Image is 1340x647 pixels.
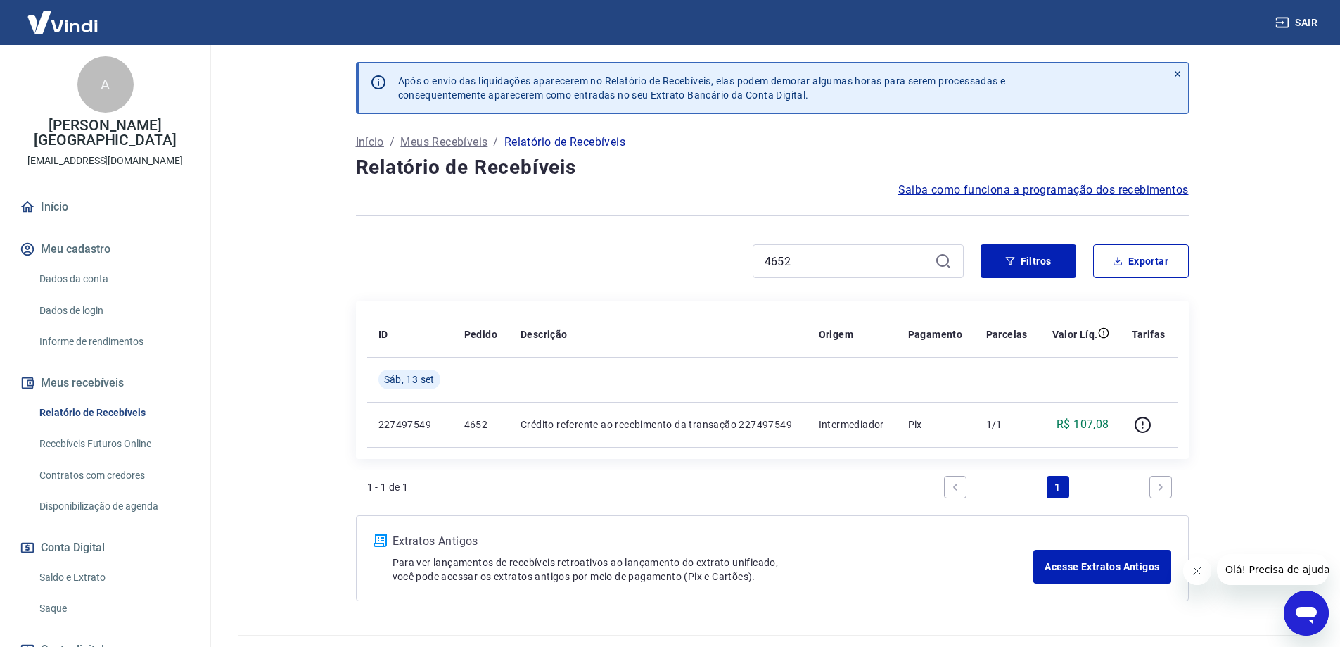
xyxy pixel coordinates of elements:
[986,327,1028,341] p: Parcelas
[17,234,193,265] button: Meu cadastro
[34,398,193,427] a: Relatório de Recebíveis
[981,244,1076,278] button: Filtros
[393,533,1034,550] p: Extratos Antigos
[34,461,193,490] a: Contratos com credores
[493,134,498,151] p: /
[17,368,193,398] button: Meus recebíveis
[464,417,498,432] p: 4652
[384,372,435,387] span: Sáb, 13 set
[17,191,193,222] a: Início
[908,327,963,341] p: Pagamento
[986,417,1028,432] p: 1/1
[1093,244,1189,278] button: Exportar
[819,327,853,341] p: Origem
[1033,550,1170,584] a: Acesse Extratos Antigos
[34,327,193,356] a: Informe de rendimentos
[1149,476,1172,498] a: Next page
[765,251,929,272] input: Busque pelo número do pedido
[378,417,442,432] p: 227497549
[77,56,134,113] div: A
[34,563,193,592] a: Saldo e Extrato
[27,153,183,168] p: [EMAIL_ADDRESS][DOMAIN_NAME]
[390,134,395,151] p: /
[504,134,625,151] p: Relatório de Recebíveis
[356,134,384,151] a: Início
[938,470,1178,504] ul: Pagination
[1183,557,1211,585] iframe: Fechar mensagem
[367,480,409,494] p: 1 - 1 de 1
[1217,554,1329,585] iframe: Mensagem da empresa
[34,594,193,623] a: Saque
[378,327,388,341] p: ID
[521,327,568,341] p: Descrição
[34,296,193,325] a: Dados de login
[1272,10,1323,36] button: Sair
[521,417,796,432] p: Crédito referente ao recebimento da transação 227497549
[393,555,1034,584] p: Para ver lançamentos de recebíveis retroativos ao lançamento do extrato unificado, você pode aces...
[34,265,193,294] a: Dados da conta
[464,327,497,341] p: Pedido
[398,74,1006,102] p: Após o envio das liquidações aparecerem no Relatório de Recebíveis, elas podem demorar algumas ho...
[8,10,118,21] span: Olá! Precisa de ajuda?
[1284,591,1329,636] iframe: Botão para abrir a janela de mensagens
[1047,476,1069,498] a: Page 1 is your current page
[34,492,193,521] a: Disponibilização de agenda
[898,182,1189,199] a: Saiba como funciona a programação dos recebimentos
[17,532,193,563] button: Conta Digital
[356,153,1189,182] h4: Relatório de Recebíveis
[34,429,193,458] a: Recebíveis Futuros Online
[11,118,199,148] p: [PERSON_NAME] [GEOGRAPHIC_DATA]
[908,417,964,432] p: Pix
[1052,327,1098,341] p: Valor Líq.
[374,534,387,547] img: ícone
[1132,327,1166,341] p: Tarifas
[400,134,487,151] a: Meus Recebíveis
[944,476,966,498] a: Previous page
[819,417,886,432] p: Intermediador
[17,1,108,44] img: Vindi
[1057,416,1109,433] p: R$ 107,08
